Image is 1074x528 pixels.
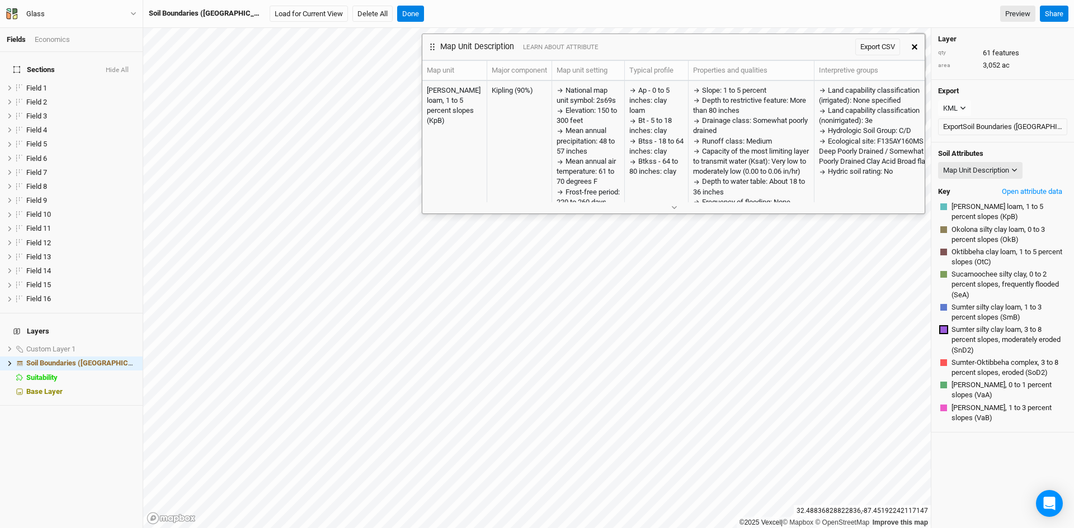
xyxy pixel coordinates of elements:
div: area [938,61,977,70]
span: ac [1002,60,1010,70]
button: Done [397,6,424,22]
h4: Soil Attributes [938,149,1067,158]
span: Custom Layer 1 [26,345,76,353]
h4: Key [938,187,950,196]
div: Custom Layer 1 [26,345,136,354]
span: Ecological site: F135AY160MS - Deep Poorly Drained / Somewhat Poorly Drained Clay Acid Broad flats [819,137,931,165]
span: Field 11 [26,224,51,232]
span: Field 16 [26,294,51,303]
div: Suitability [26,373,136,382]
span: Soil Boundaries ([GEOGRAPHIC_DATA]) [26,359,154,367]
button: Load for Current View [270,6,348,22]
a: Mapbox logo [147,512,196,525]
div: Field 5 [26,140,136,149]
span: Suitability [26,373,58,382]
span: Field 10 [26,210,51,218]
div: 32.48836828822836 , -87.45192242117147 [794,505,931,517]
div: Field 15 [26,280,136,289]
span: Field 3 [26,112,47,120]
button: ExportSoil Boundaries ([GEOGRAPHIC_DATA]) [938,118,1067,135]
div: KML [943,103,958,114]
span: Sumter silty clay loam, 1 to 3 percent slopes (SmB) [951,302,1065,322]
button: Open attribute data [997,183,1067,200]
div: Field 8 [26,182,136,191]
span: [PERSON_NAME] loam, 1 to 5 percent slopes (KpB) [951,202,1065,222]
div: | [739,517,928,528]
div: Glass [26,8,45,20]
div: Open Intercom Messenger [1036,490,1063,517]
th: Interpretive groups [814,61,940,81]
a: Preview [1000,6,1035,22]
span: Base Layer [26,387,63,396]
span: Sumter-Oktibbeha complex, 3 to 8 percent slopes, eroded (SoD2) [951,358,1065,378]
a: ©2025 Vexcel [739,519,781,526]
button: Hide All [105,66,129,74]
button: Glass [6,8,137,20]
button: Delete All [352,6,393,22]
span: Field 13 [26,253,51,261]
span: Field 14 [26,267,51,275]
span: Oktibbeha clay loam, 1 to 5 percent slopes (OtC) [951,247,1065,267]
h4: Export [938,87,1067,96]
div: Field 4 [26,126,136,135]
span: Okolona silty clay loam, 0 to 3 percent slopes (OkB) [951,225,1065,245]
div: Field 12 [26,239,136,248]
div: Soil Boundaries (US) [149,8,261,18]
span: Field 7 [26,168,47,177]
div: Field 10 [26,210,136,219]
div: Base Layer [26,387,136,396]
span: Field 9 [26,196,47,204]
div: qty [938,49,977,57]
span: Field 1 [26,84,47,92]
span: [PERSON_NAME], 0 to 1 percent slopes (VaA) [951,380,1065,400]
span: Field 5 [26,140,47,148]
span: Sumter silty clay loam, 3 to 8 percent slopes, moderately eroded (SnD2) [951,325,1065,355]
div: Field 3 [26,112,136,121]
div: 3,052 [938,60,1067,70]
span: [PERSON_NAME], 1 to 3 percent slopes (VaB) [951,403,1065,423]
div: Field 6 [26,154,136,163]
button: Map Unit Description [938,162,1023,179]
div: Economics [35,35,70,45]
span: Field 8 [26,182,47,191]
div: 61 [938,48,1067,58]
button: KML [938,100,971,117]
span: Field 2 [26,98,47,106]
a: Improve this map [873,519,928,526]
span: Field 15 [26,280,51,289]
h4: Layers [7,320,136,343]
span: Field 4 [26,126,47,134]
div: Field 16 [26,294,136,303]
div: Field 14 [26,267,136,275]
button: Share [1040,6,1068,22]
span: Sections [13,65,55,74]
span: Field 6 [26,154,47,163]
div: Field 7 [26,168,136,177]
div: Field 1 [26,84,136,93]
span: Sucarnoochee silty clay, 0 to 2 percent slopes, frequently flooded (SeA) [951,269,1065,300]
a: Mapbox [783,519,813,526]
div: Field 13 [26,253,136,261]
canvas: Map [143,28,931,528]
div: Field 9 [26,196,136,205]
span: Field 12 [26,239,51,247]
span: features [992,48,1019,58]
a: OpenStreetMap [815,519,869,526]
a: Fields [7,35,26,44]
div: Field 11 [26,224,136,233]
div: Map Unit Description [943,165,1009,176]
div: Field 2 [26,98,136,107]
div: Soil Boundaries (US) [26,359,136,368]
h4: Layer [938,35,1067,44]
